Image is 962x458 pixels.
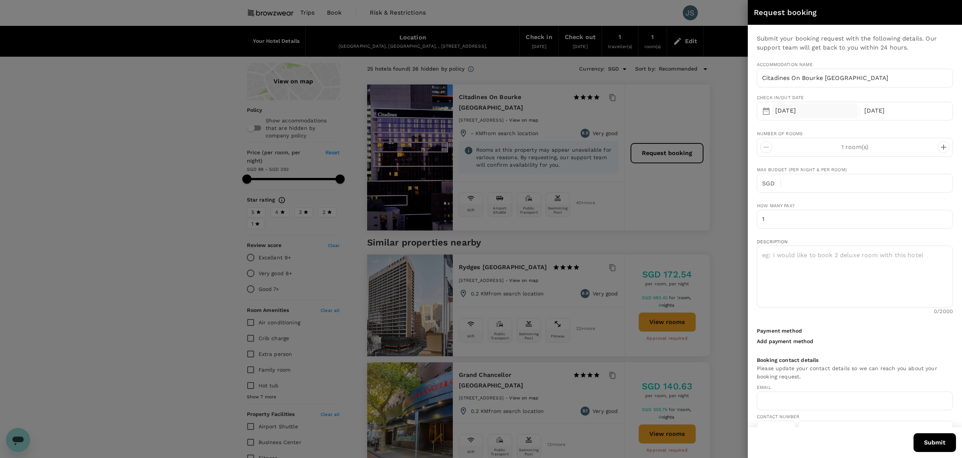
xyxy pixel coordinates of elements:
[757,337,813,345] p: Add payment method
[772,143,938,152] p: 1 room(s)
[754,6,943,18] div: Request booking
[938,141,950,153] button: decrease
[757,61,953,69] span: Accommodation Name
[757,203,795,208] span: How many pax?
[934,307,953,315] p: 0 /2000
[757,365,953,381] h6: Please update your contact details so we can reach you about your booking request.
[757,239,788,244] span: Description
[757,384,953,392] span: Email
[943,6,956,19] button: close
[757,356,953,365] h6: Booking contact details
[757,34,953,52] p: Submit your booking request with the following details. Our support team will get back to you wit...
[757,413,953,421] span: Contact Number
[757,95,804,100] span: Check in/out date
[861,104,947,118] div: [DATE]
[757,167,847,172] span: Max Budget (per night & per room)
[757,327,953,335] h6: Payment method
[914,433,956,452] button: Submit
[757,335,816,347] button: Add payment method
[757,421,796,440] div: ​
[772,104,858,118] div: [DATE]
[762,179,780,188] p: SGD
[757,131,803,136] span: Number of rooms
